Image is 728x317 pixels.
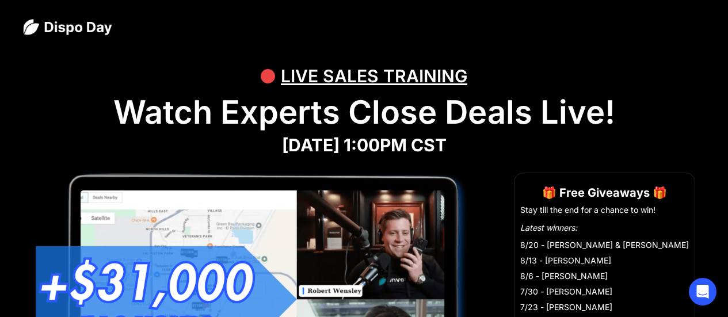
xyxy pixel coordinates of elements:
[23,93,705,132] h1: Watch Experts Close Deals Live!
[520,204,689,216] li: Stay till the end for a chance to win!
[281,59,467,93] div: LIVE SALES TRAINING
[282,135,447,155] strong: [DATE] 1:00PM CST
[542,186,667,200] strong: 🎁 Free Giveaways 🎁
[520,223,577,232] em: Latest winners:
[689,278,716,305] div: Open Intercom Messenger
